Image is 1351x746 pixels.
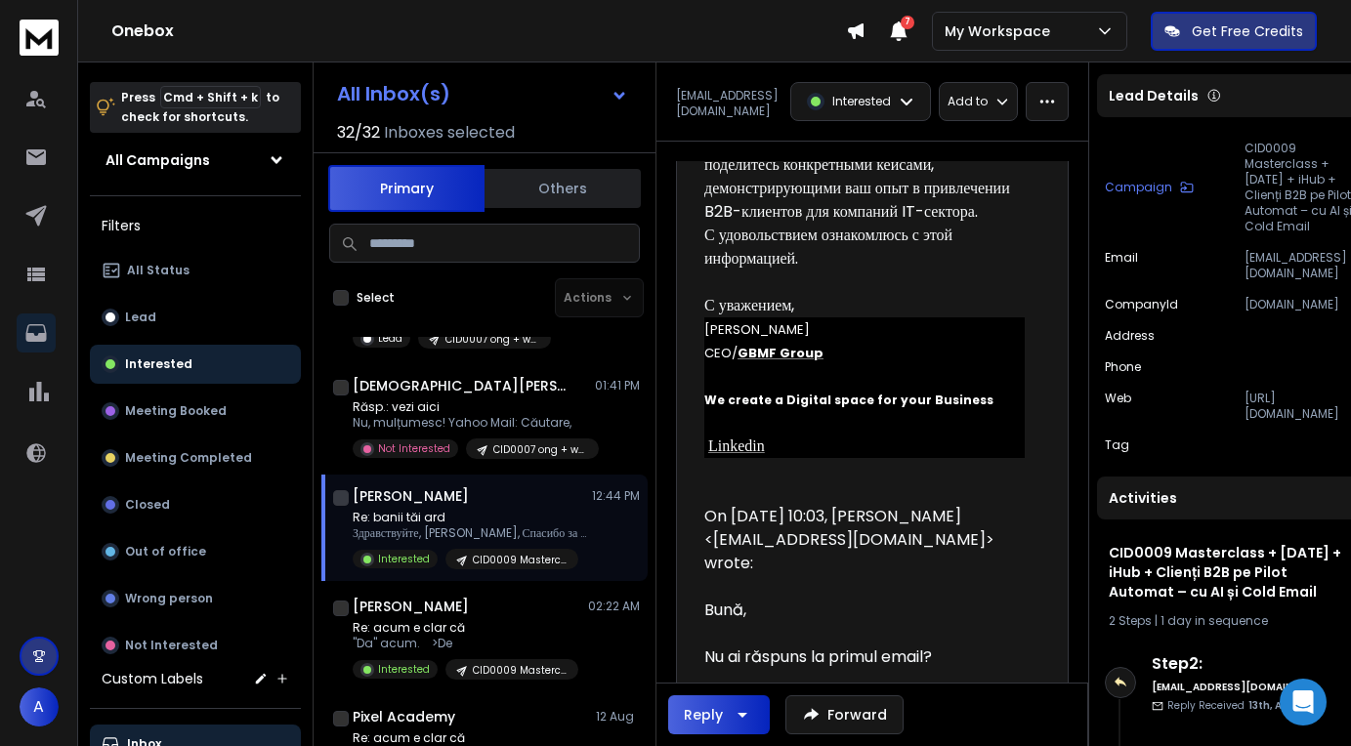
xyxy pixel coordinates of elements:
p: All Status [127,263,190,278]
p: CID0007 ong + workshop [445,332,539,347]
h1: All Campaigns [106,150,210,170]
div: Open Intercom Messenger [1280,679,1327,725]
p: Interested [125,356,192,372]
div: С удовольствием ознакомлюсь с этой информацией. [704,224,1025,270]
button: Not Interested [90,626,301,665]
button: Interested [90,345,301,384]
label: Select [357,290,395,306]
p: Email [1105,250,1138,281]
div: С уважением, [704,294,1025,317]
button: Closed [90,485,301,524]
p: Not Interested [378,441,450,456]
button: Campaign [1105,141,1194,234]
font: [PERSON_NAME] [704,320,810,339]
div: On [DATE] 10:03, [PERSON_NAME] <[EMAIL_ADDRESS][DOMAIN_NAME]> wrote: [704,505,1025,575]
button: Out of office [90,532,301,571]
p: Interested [378,662,430,677]
p: Not Interested [125,638,218,653]
p: Closed [125,497,170,513]
p: Nu, mulțumesc! Yahoo Mail: Căutare, [353,415,587,431]
p: Press to check for shortcuts. [121,88,279,127]
p: Lead [378,331,402,346]
p: Lead Details [1109,86,1199,105]
p: Re: banii tăi ard [353,510,587,525]
p: "Da" acum. >De [353,636,578,651]
h1: CID0009 Masterclass + [DATE] + iHub + Clienți B2B pe Pilot Automat – cu AI și Cold Email [1109,543,1350,601]
button: Reply [668,695,770,734]
p: Re: acum e clar că [353,730,578,746]
span: 32 / 32 [337,121,380,145]
h1: [DEMOGRAPHIC_DATA][PERSON_NAME] [353,376,568,395]
p: 02:22 AM [588,599,640,614]
p: Interested [832,94,891,109]
p: 12:44 PM [592,488,640,504]
span: / [732,344,738,362]
button: Wrong person [90,579,301,618]
h6: [EMAIL_ADDRESS][DOMAIN_NAME] [1152,680,1323,694]
button: All Inbox(s) [321,74,644,113]
button: Meeting Booked [90,392,301,431]
a: GBMF Group [738,344,823,362]
div: Reply [684,705,723,725]
p: CID0007 ong + workshop [493,442,587,457]
h3: Inboxes selected [384,121,515,145]
span: 7 [901,16,914,29]
b: We create a Digital space for your Business [704,392,993,408]
div: Буду особенно признателен, если вы поделитесь конкретными кейсами, демонстрирующими ваш опыт в пр... [704,130,1025,224]
p: 12 Aug [596,709,640,725]
p: Lead [125,310,156,325]
button: Get Free Credits [1151,12,1317,51]
h1: [PERSON_NAME] [353,597,469,616]
h1: [PERSON_NAME] [353,486,469,506]
p: CID0009 Masterclass + [DATE] + iHub + Clienți B2B pe Pilot Automat – cu AI și Cold Email [473,663,567,678]
p: Здравствуйте, [PERSON_NAME], Спасибо за ваше [353,525,587,541]
button: A [20,687,59,726]
p: tag [1105,437,1129,453]
p: CID0009 Masterclass + [DATE] + iHub + Clienți B2B pe Pilot Automat – cu AI și Cold Email [473,553,567,567]
p: Phone [1105,359,1141,375]
div: Nu ai răspuns la primul email? [704,645,1025,669]
p: companyId [1105,297,1178,312]
span: Cmd + Shift + k [160,86,261,108]
p: Get Free Credits [1192,21,1303,41]
p: Răsp.: vezi aici [353,399,587,415]
h3: Custom Labels [102,669,203,688]
div: Bună, [704,599,1025,622]
button: All Campaigns [90,141,301,180]
a: Linkedin [708,437,765,454]
p: Meeting Completed [125,450,252,466]
h3: Filters [90,212,301,239]
button: Lead [90,298,301,337]
p: My Workspace [945,21,1058,41]
h6: Step 2 : [1152,652,1323,676]
button: Primary [328,165,485,212]
p: Add to [948,94,988,109]
p: Interested [378,552,430,566]
div: | [1109,613,1350,629]
span: 1 day in sequence [1161,612,1268,629]
button: Forward [785,695,904,734]
img: logo [20,20,59,56]
p: 01:41 PM [595,378,640,394]
p: Reply Received [1167,698,1295,713]
p: web [1105,391,1131,422]
button: Others [485,167,641,210]
p: Re: acum e clar că [353,620,578,636]
p: Campaign [1105,180,1172,195]
span: 13th, Aug [1248,698,1295,713]
font: CEO [704,344,823,362]
p: Out of office [125,544,206,559]
h1: Pixel Academy [353,707,455,726]
p: Meeting Booked [125,403,227,419]
p: address [1105,328,1155,344]
button: Meeting Completed [90,438,301,477]
p: [EMAIL_ADDRESS][DOMAIN_NAME] [676,88,779,119]
h1: All Inbox(s) [337,84,450,104]
p: Wrong person [125,591,213,606]
span: 2 Steps [1109,612,1152,629]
